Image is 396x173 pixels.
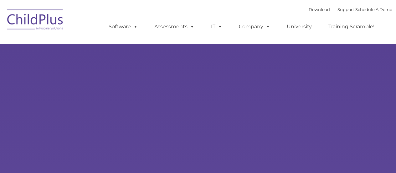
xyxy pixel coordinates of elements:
font: | [309,7,392,12]
img: ChildPlus by Procare Solutions [4,5,67,36]
a: Schedule A Demo [355,7,392,12]
a: Assessments [148,20,201,33]
a: Support [337,7,354,12]
a: Training Scramble!! [322,20,382,33]
a: Company [233,20,276,33]
a: Software [102,20,144,33]
a: University [280,20,318,33]
a: IT [205,20,229,33]
a: Download [309,7,330,12]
